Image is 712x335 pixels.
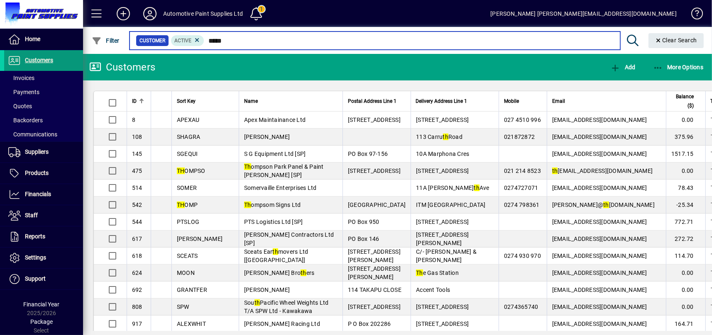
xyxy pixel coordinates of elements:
div: Automotive Paint Supplies Ltd [163,7,243,20]
span: APEXAU [177,117,200,123]
div: Customers [89,61,155,74]
span: 618 [132,252,142,259]
a: Backorders [4,113,83,127]
td: 0.00 [666,299,705,316]
span: 108 [132,134,142,140]
span: Financials [25,191,51,197]
span: PO Box 97-156 [348,151,388,157]
span: [PERSON_NAME]@ [DOMAIN_NAME] [552,201,655,208]
div: Balance ($) [671,92,701,110]
span: Mobile [504,97,519,106]
a: Communications [4,127,83,141]
span: [EMAIL_ADDRESS][DOMAIN_NAME] [552,151,647,157]
span: Add [610,64,635,70]
em: th [254,299,260,306]
a: Suppliers [4,142,83,163]
span: Staff [25,212,38,218]
td: 114.70 [666,248,705,265]
span: SCEATS [177,252,198,259]
span: 145 [132,151,142,157]
span: [STREET_ADDRESS][PERSON_NAME] [416,231,469,246]
td: 1517.15 [666,146,705,163]
td: 0.00 [666,163,705,180]
span: [EMAIL_ADDRESS][DOMAIN_NAME] [552,235,647,242]
span: Delivery Address Line 1 [416,97,467,106]
span: Customers [25,57,53,63]
em: th [443,134,449,140]
span: Customer [139,36,165,45]
em: TH [177,201,185,208]
span: 542 [132,201,142,208]
span: [PERSON_NAME] Contractors Ltd [SP] [244,231,334,246]
span: GRANTFER [177,286,207,293]
mat-chip: Activation Status: Active [171,35,204,46]
td: 375.96 [666,129,705,146]
span: Email [552,97,565,106]
span: [STREET_ADDRESS] [348,167,401,174]
span: SGEQUI [177,151,198,157]
span: C/- [PERSON_NAME] & [PERSON_NAME] [416,248,477,263]
span: Postal Address Line 1 [348,97,396,106]
span: PTSLOG [177,218,200,225]
em: Th [244,163,251,170]
span: Backorders [8,117,43,124]
td: 164.71 [666,316,705,333]
span: 113 Carru Road [416,134,462,140]
span: MOON [177,269,195,276]
span: Reports [25,233,45,240]
span: PO Box 950 [348,218,379,225]
span: [STREET_ADDRESS] [416,117,469,123]
em: th [474,184,480,191]
span: [STREET_ADDRESS] [348,303,401,310]
button: Add [110,6,137,21]
span: 692 [132,286,142,293]
a: Staff [4,205,83,226]
span: [PERSON_NAME] [177,235,223,242]
span: [EMAIL_ADDRESS][DOMAIN_NAME] [552,286,647,293]
span: OMPSO [177,167,206,174]
span: Financial Year [24,301,60,308]
div: Email [552,97,661,106]
span: ITM [GEOGRAPHIC_DATA] [416,201,485,208]
span: [PERSON_NAME] [244,286,290,293]
span: Balance ($) [671,92,694,110]
span: SPW [177,303,189,310]
em: th [273,248,279,255]
span: [STREET_ADDRESS][PERSON_NAME] [348,248,401,263]
span: [EMAIL_ADDRESS][DOMAIN_NAME] [552,269,647,276]
span: 0274727071 [504,184,538,191]
td: 0.00 [666,282,705,299]
span: [EMAIL_ADDRESS][DOMAIN_NAME] [552,320,647,327]
span: 808 [132,303,142,310]
span: Payments [8,89,39,95]
span: Active [174,38,191,44]
span: [STREET_ADDRESS] [416,320,469,327]
em: th [603,201,609,208]
button: Profile [137,6,163,21]
span: [EMAIL_ADDRESS][DOMAIN_NAME] [552,303,647,310]
td: 772.71 [666,214,705,231]
span: ID [132,97,137,106]
span: [PERSON_NAME] [244,134,290,140]
a: Invoices [4,71,83,85]
span: ALEXWHIT [177,320,206,327]
a: Products [4,163,83,184]
span: Suppliers [25,148,49,155]
span: Quotes [8,103,32,109]
span: [EMAIL_ADDRESS][DOMAIN_NAME] [552,117,647,123]
span: 10A Marphona Cres [416,151,469,157]
span: 11A [PERSON_NAME] Ave [416,184,489,191]
span: [EMAIL_ADDRESS][DOMAIN_NAME] [552,134,647,140]
td: 0.00 [666,112,705,129]
span: ompsom Signs Ltd [244,201,301,208]
span: Home [25,36,40,42]
a: Payments [4,85,83,99]
span: Invoices [8,75,34,81]
span: 027 4510 996 [504,117,541,123]
td: 78.43 [666,180,705,197]
span: [EMAIL_ADDRESS][DOMAIN_NAME] [552,252,647,259]
span: Package [30,318,53,325]
a: Quotes [4,99,83,113]
span: [STREET_ADDRESS] [416,303,469,310]
a: Reports [4,226,83,247]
